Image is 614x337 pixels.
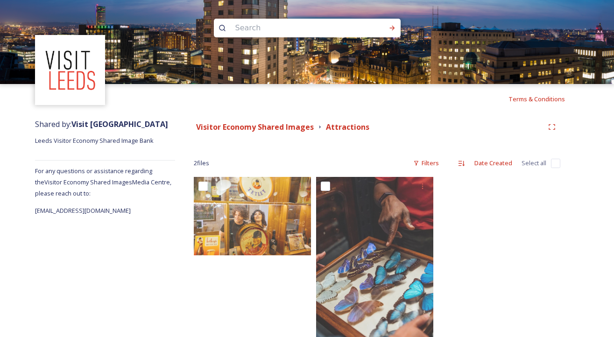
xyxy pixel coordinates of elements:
span: Shared by: [35,119,168,129]
strong: Visitor Economy Shared Images [196,122,314,132]
span: Terms & Conditions [508,95,565,103]
div: Filters [409,154,444,172]
span: For any questions or assistance regarding the Visitor Economy Shared Images Media Centre, please ... [35,167,171,197]
div: Date Created [470,154,517,172]
span: Leeds Visitor Economy Shared Image Bank [35,136,154,145]
img: download%20(3).png [36,36,104,104]
img: The Tetley-Artefacts-cTom Martin-Aug24_VL ONLY.jpg [194,177,311,255]
span: Select all [522,159,546,168]
span: [EMAIL_ADDRESS][DOMAIN_NAME] [35,206,131,215]
input: Search [231,18,359,38]
span: 2 file s [194,159,209,168]
a: Terms & Conditions [508,93,579,105]
strong: Visit [GEOGRAPHIC_DATA] [71,119,168,129]
strong: Attractions [326,122,369,132]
